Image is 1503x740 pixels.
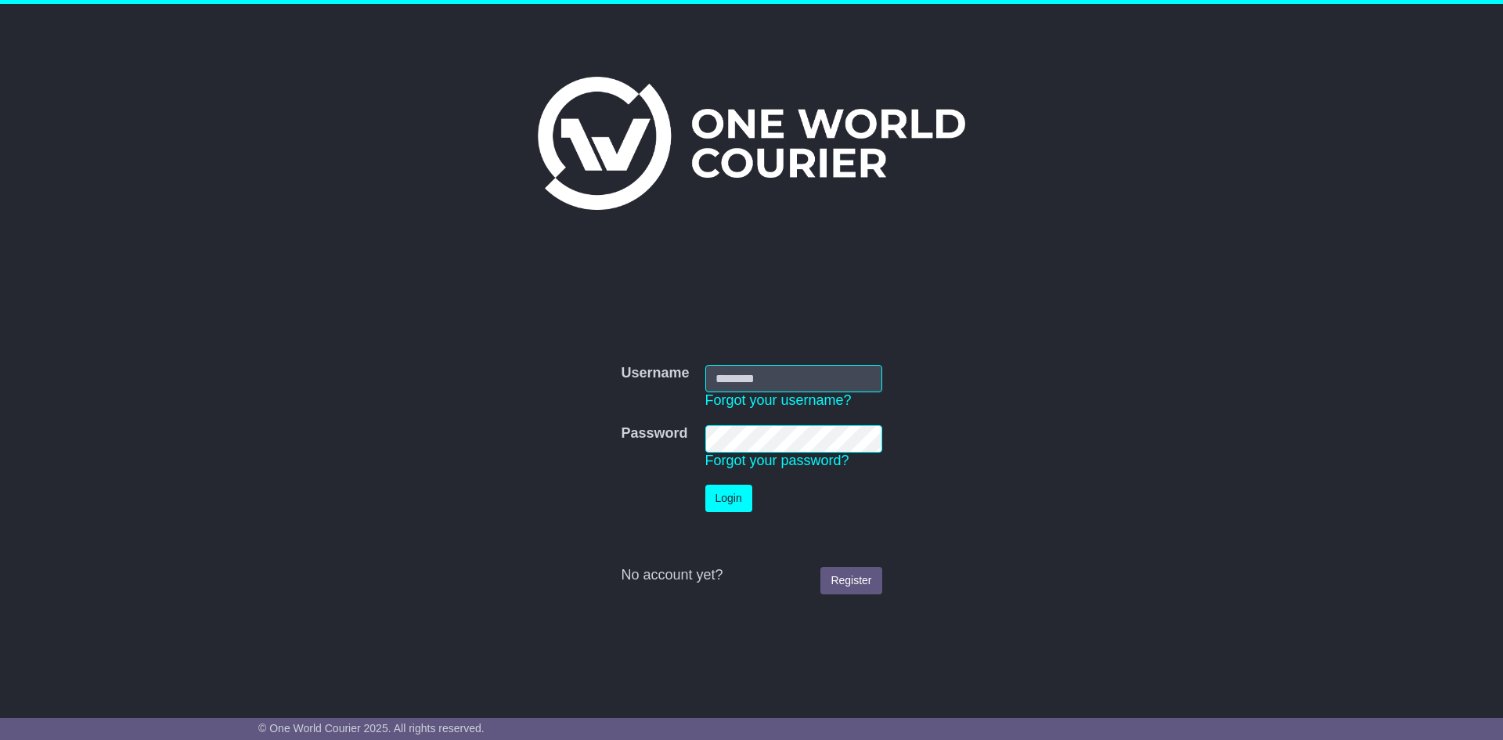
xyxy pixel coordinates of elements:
button: Login [705,485,752,512]
a: Forgot your username? [705,392,852,408]
img: One World [538,77,965,210]
label: Password [621,425,687,442]
a: Forgot your password? [705,453,849,468]
span: © One World Courier 2025. All rights reserved. [258,722,485,735]
div: No account yet? [621,567,881,584]
label: Username [621,365,689,382]
a: Register [820,567,881,594]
